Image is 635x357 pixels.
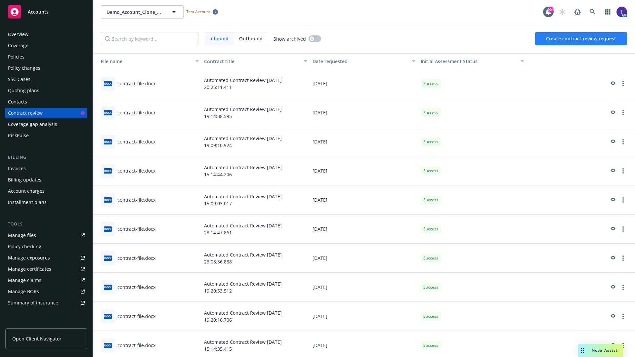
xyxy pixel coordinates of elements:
span: Outbound [239,35,263,42]
div: Analytics hub [5,321,87,328]
span: docx [104,314,112,319]
div: [DATE] [310,127,418,156]
div: contract-file.docx [117,80,155,87]
div: Policy checking [8,241,41,252]
div: contract-file.docx [117,196,155,203]
a: Policy changes [5,63,87,73]
div: Coverage gap analysis [8,119,57,130]
div: Automated Contract Review [DATE] 15:14:44.206 [201,156,310,185]
a: more [619,196,627,204]
a: Search [586,5,599,19]
div: Automated Contract Review [DATE] 20:25:11.411 [201,69,310,98]
a: Manage exposures [5,253,87,263]
div: contract-file.docx [117,167,155,174]
span: Demo_Account_Clone_QA_CR_Tests_Client [106,9,164,16]
span: Success [423,255,438,261]
span: Initial Assessment Status [421,58,478,64]
div: Manage certificates [8,264,51,274]
a: preview [609,225,616,233]
div: Manage files [8,230,36,241]
div: Date requested [313,58,408,65]
div: contract-file.docx [117,313,155,320]
div: Policies [8,52,24,62]
div: Drag to move [578,344,586,357]
a: preview [609,167,616,175]
a: preview [609,80,616,88]
span: Success [423,81,438,87]
a: preview [609,254,616,262]
span: Test Account [186,9,210,15]
div: Overview [8,29,28,40]
div: SSC Cases [8,74,30,85]
div: Manage claims [8,275,41,286]
div: Invoices [8,163,26,174]
a: Policy checking [5,241,87,252]
span: docx [104,226,112,231]
div: Summary of insurance [8,297,58,308]
div: Account charges [8,186,45,196]
div: Automated Contract Review [DATE] 19:09:10.924 [201,127,310,156]
span: docx [104,343,112,348]
span: docx [104,197,112,202]
div: Tools [5,221,87,227]
a: RiskPulse [5,130,87,141]
span: docx [104,256,112,260]
a: preview [609,312,616,320]
span: Accounts [28,9,49,15]
div: Billing [5,154,87,161]
a: Invoices [5,163,87,174]
div: RiskPulse [8,130,29,141]
div: Contacts [8,97,27,107]
a: more [619,109,627,117]
span: docx [104,168,112,173]
span: Nova Assist [592,347,618,353]
a: more [619,283,627,291]
span: Success [423,284,438,290]
a: Switch app [601,5,614,19]
a: Manage claims [5,275,87,286]
a: Policies [5,52,87,62]
div: Automated Contract Review [DATE] 23:08:56.888 [201,244,310,273]
a: Manage files [5,230,87,241]
span: Success [423,168,438,174]
a: Accounts [5,3,87,21]
span: docx [104,81,112,86]
a: more [619,225,627,233]
span: docx [104,139,112,144]
a: Manage BORs [5,286,87,297]
a: preview [609,283,616,291]
div: Toggle SortBy [421,58,517,65]
div: Automated Contract Review [DATE] 19:20:16.706 [201,302,310,331]
div: Toggle SortBy [96,58,191,65]
button: Create contract review request [535,32,627,45]
a: Billing updates [5,175,87,185]
div: [DATE] [310,69,418,98]
a: preview [609,138,616,146]
img: photo [616,7,627,17]
div: [DATE] [310,302,418,331]
button: Date requested [310,53,418,69]
div: File name [96,58,191,65]
div: Automated Contract Review [DATE] 19:14:38.595 [201,98,310,127]
input: Search by keyword... [101,32,198,45]
a: more [619,138,627,146]
span: Success [423,313,438,319]
a: Contacts [5,97,87,107]
span: Inbound [204,32,234,45]
span: docx [104,285,112,290]
span: Test Account [184,8,221,15]
div: Automated Contract Review [DATE] 23:14:47.861 [201,215,310,244]
div: contract-file.docx [117,138,155,145]
div: contract-file.docx [117,342,155,349]
a: Manage certificates [5,264,87,274]
a: more [619,80,627,88]
div: contract-file.docx [117,284,155,291]
div: Installment plans [8,197,47,208]
a: Coverage gap analysis [5,119,87,130]
span: Success [423,226,438,232]
span: Show archived [274,35,306,42]
span: Create contract review request [546,35,616,42]
span: Success [423,110,438,116]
